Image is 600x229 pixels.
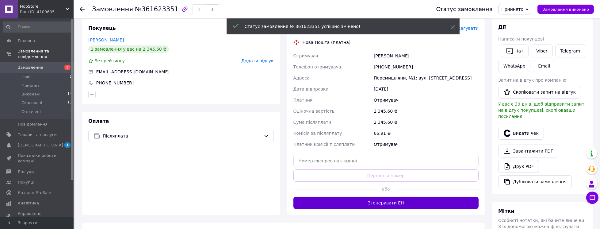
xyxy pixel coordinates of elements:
span: Комісія за післяплату [293,131,342,136]
span: 1 [64,142,71,148]
div: Ваш ID: 4109605 [20,9,74,15]
button: Згенерувати ЕН [293,197,479,209]
button: Дублювати замовлення [498,175,572,188]
button: Видати чек [498,127,544,140]
span: Замовлення [92,6,133,13]
div: Отримувач [373,95,480,106]
a: Завантажити PDF [498,145,558,157]
span: Товари та послуги [18,132,57,138]
div: [PERSON_NAME] [373,50,480,61]
a: Друк PDF [498,160,539,173]
input: Пошук [3,21,72,33]
span: Редагувати [453,26,479,31]
span: Замовлення виконано [542,7,589,12]
div: Повернутися назад [80,6,85,12]
span: Головна [18,38,35,44]
span: Дата відправки [293,87,329,91]
div: 66.91 ₴ [373,128,480,139]
span: Платник [293,98,313,103]
span: Написати покупцеві [498,37,544,41]
span: Повідомлення [18,122,48,127]
div: Нова Пошта (платна) [301,39,352,45]
span: або [377,186,395,192]
a: WhatsApp [498,60,530,72]
span: Отримувач [293,53,318,58]
span: 3 [70,74,72,80]
div: [PHONE_NUMBER] [94,80,134,86]
span: Оціночна вартість [293,109,334,114]
span: Нові [21,74,30,80]
div: Статус замовлення № 361623351 успішно змінено! [245,23,435,29]
input: Номер експрес-накладної [293,155,479,167]
span: Замовлення та повідомлення [18,49,74,60]
span: Оплата [88,118,109,124]
div: Перемишляни, №1: вул. [STREET_ADDRESS] [373,72,480,83]
span: [DEMOGRAPHIC_DATA] [18,142,63,148]
span: №361623351 [135,6,178,13]
span: HopStore [20,4,66,9]
button: Чат [501,45,529,57]
span: Замовлення [18,65,43,70]
div: [DATE] [373,83,480,95]
span: Дії [498,24,506,30]
span: Показники роботи компанії [18,153,57,164]
span: Прийнято [501,7,523,12]
span: Відгуки [18,169,34,175]
span: Телефон отримувача [293,64,341,69]
div: 2 345.60 ₴ [373,117,480,128]
span: Запит на відгук про компанію [498,78,566,83]
span: Аналітика [18,200,39,206]
button: Email [533,60,555,72]
span: Післяплата [103,133,261,139]
span: 0 [70,83,72,88]
div: 2 345.60 ₴ [373,106,480,117]
span: Скасовані [21,100,42,106]
span: Покупець [88,25,116,31]
button: Чат з покупцем [586,192,598,204]
span: Без рейтингу [94,58,125,63]
div: Статус замовлення [436,6,493,12]
div: Отримувач [373,139,480,150]
button: Замовлення виконано [537,5,594,14]
span: Сума післяплати [293,120,331,125]
span: 3 [64,65,71,70]
span: У вас є 30 днів, щоб відправити запит на відгук покупцеві, скопіювавши посилання. [498,102,584,119]
span: 0 [70,109,72,114]
span: Додати відгук [241,58,273,63]
a: Viber [531,45,552,57]
div: 1 замовлення у вас на 2 345,60 ₴ [88,45,169,53]
span: Адреса [293,76,310,80]
span: 14 [67,91,72,97]
div: [PHONE_NUMBER] [373,61,480,72]
a: Telegram [555,45,585,57]
button: Скопіювати запит на відгук [498,86,581,99]
span: Покупці [18,180,34,185]
span: Прийняті [21,83,40,88]
span: Каталог ProSale [18,190,51,196]
span: [EMAIL_ADDRESS][DOMAIN_NAME] [94,69,170,74]
a: [PERSON_NAME] [88,37,124,42]
span: Оплачені [21,109,41,114]
span: 15 [67,100,72,106]
span: Управління сайтом [18,211,57,222]
span: Виконані [21,91,40,97]
span: Мітки [498,208,514,214]
span: Платник комісії післяплати [293,142,355,147]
